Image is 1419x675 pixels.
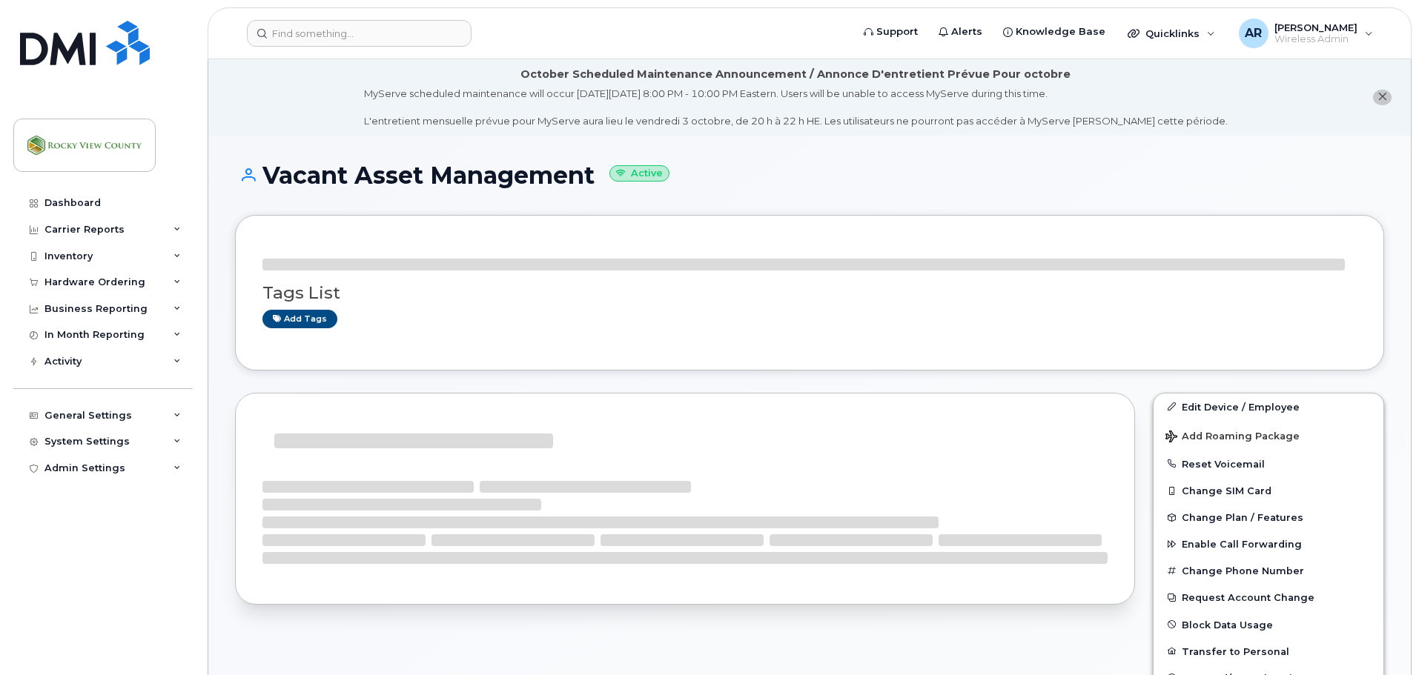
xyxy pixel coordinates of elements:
[235,162,1384,188] h1: Vacant Asset Management
[262,310,337,328] a: Add tags
[1165,430,1300,445] span: Add Roaming Package
[262,284,1357,302] h3: Tags List
[364,87,1228,128] div: MyServe scheduled maintenance will occur [DATE][DATE] 8:00 PM - 10:00 PM Eastern. Users will be u...
[1154,531,1383,557] button: Enable Call Forwarding
[1154,584,1383,611] button: Request Account Change
[1154,504,1383,531] button: Change Plan / Features
[1154,477,1383,504] button: Change SIM Card
[1154,420,1383,450] button: Add Roaming Package
[1373,90,1392,105] button: close notification
[1182,539,1302,550] span: Enable Call Forwarding
[1154,611,1383,638] button: Block Data Usage
[1154,638,1383,665] button: Transfer to Personal
[1154,393,1383,420] a: Edit Device / Employee
[1182,512,1303,523] span: Change Plan / Features
[609,165,669,182] small: Active
[520,67,1071,82] div: October Scheduled Maintenance Announcement / Annonce D'entretient Prévue Pour octobre
[1154,450,1383,477] button: Reset Voicemail
[1154,557,1383,584] button: Change Phone Number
